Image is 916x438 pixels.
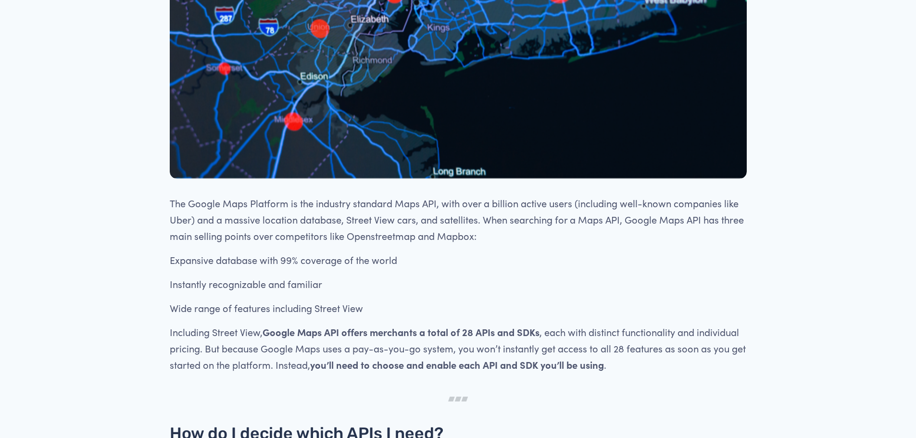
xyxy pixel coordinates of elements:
[540,358,604,371] strong: you’ll be using
[310,358,538,371] strong: you’ll need to choose and enable each API and SDK
[170,324,747,373] p: Including Street View, , each with distinct functionality and individual pricing. But because Goo...
[170,252,747,268] p: Expansive database with 99% coverage of the world
[170,276,747,292] p: Instantly recognizable and familiar
[170,195,747,244] p: The Google Maps Platform is the industry standard Maps API, with over a billion active users (inc...
[263,325,540,338] strong: Google Maps API offers merchants a total of 28 APIs and SDKs
[170,300,747,316] p: Wide range of features including Street View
